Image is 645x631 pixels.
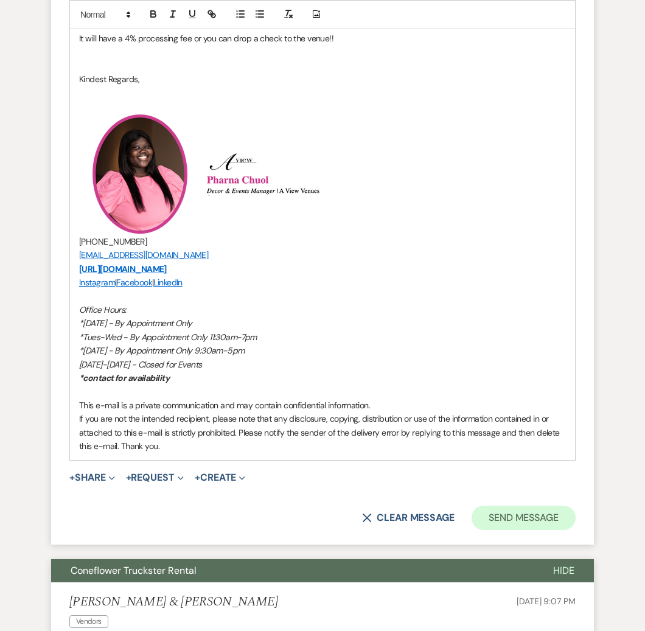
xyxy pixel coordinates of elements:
button: Request [126,473,184,483]
span: [DATE] 9:07 PM [517,596,576,607]
a: LinkedIn [153,277,183,288]
img: PC .png [79,113,201,235]
a: Instagram [79,277,115,288]
img: Screenshot 2025-04-02 at 3.30.15 PM.png [203,152,338,196]
button: Coneflower Truckster Rental [51,559,534,582]
button: Send Message [472,506,576,530]
span: This e-mail is a private communication and may contain confidential information. [79,400,370,411]
em: [DATE]-[DATE] - Closed for Events [79,359,202,370]
a: [URL][DOMAIN_NAME] [79,263,167,274]
em: *[DATE] - By Appointment Only [79,318,192,329]
em: Office Hours: [79,304,127,315]
button: Create [195,473,245,483]
span: | [152,277,153,288]
button: Share [69,473,115,483]
h5: [PERSON_NAME] & [PERSON_NAME] [69,594,278,610]
span: [PHONE_NUMBER] [79,236,147,247]
p: It will have a 4% processing fee or you can drop a check to the venue!! [79,32,566,45]
span: Hide [553,564,574,577]
p: Kindest Regards, [79,72,566,86]
a: [EMAIL_ADDRESS][DOMAIN_NAME] [79,249,208,260]
span: + [69,473,75,483]
span: + [126,473,131,483]
span: If you are not the intended recipient, please note that any disclosure, copying, distribution or ... [79,413,562,451]
button: Clear message [362,513,455,523]
span: Coneflower Truckster Rental [71,564,197,577]
span: Vendors [69,615,108,628]
span: + [195,473,200,483]
a: Facebook [116,277,152,288]
em: *contact for availability [79,372,169,383]
em: *Tues-Wed - By Appointment Only 11:30am-7pm [79,332,257,343]
em: *[DATE] - By Appointment Only 9:30am-5pm [79,345,245,356]
span: | [115,277,116,288]
button: Hide [534,559,594,582]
